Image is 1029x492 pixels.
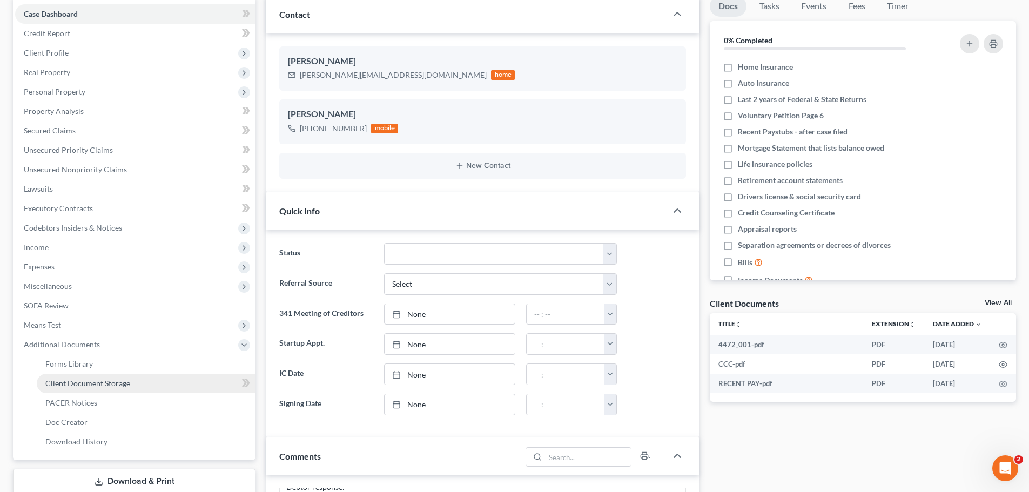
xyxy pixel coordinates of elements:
i: unfold_more [735,321,742,328]
a: Executory Contracts [15,199,255,218]
iframe: Intercom live chat [992,455,1018,481]
td: 4472_001-pdf [710,335,863,354]
input: -- : -- [527,334,604,354]
span: Separation agreements or decrees of divorces [738,240,891,251]
a: Property Analysis [15,102,255,121]
span: Client Profile [24,48,69,57]
input: Search... [546,448,631,466]
span: Unsecured Nonpriority Claims [24,165,127,174]
a: None [385,304,515,325]
span: Auto Insurance [738,78,789,89]
span: Income [24,242,49,252]
td: [DATE] [924,335,990,354]
span: Appraisal reports [738,224,797,234]
span: Mortgage Statement that lists balance owed [738,143,884,153]
a: PACER Notices [37,393,255,413]
span: Download History [45,437,107,446]
span: Additional Documents [24,340,100,349]
td: PDF [863,354,924,374]
span: Voluntary Petition Page 6 [738,110,824,121]
span: Miscellaneous [24,281,72,291]
i: unfold_more [909,321,916,328]
span: Codebtors Insiders & Notices [24,223,122,232]
span: Income Documents [738,275,803,286]
span: Personal Property [24,87,85,96]
span: Comments [279,451,321,461]
span: Case Dashboard [24,9,78,18]
label: Status [274,243,378,265]
span: Property Analysis [24,106,84,116]
a: View All [985,299,1012,307]
span: Life insurance policies [738,159,812,170]
input: -- : -- [527,394,604,415]
i: expand_more [975,321,981,328]
a: None [385,394,515,415]
span: Means Test [24,320,61,329]
a: Unsecured Nonpriority Claims [15,160,255,179]
a: Client Document Storage [37,374,255,393]
span: Unsecured Priority Claims [24,145,113,154]
span: Secured Claims [24,126,76,135]
span: Recent Paystubs - after case filed [738,126,848,137]
td: [DATE] [924,374,990,393]
label: Startup Appt. [274,333,378,355]
a: None [385,334,515,354]
a: Credit Report [15,24,255,43]
span: Credit Counseling Certificate [738,207,835,218]
td: [DATE] [924,354,990,374]
td: PDF [863,335,924,354]
td: CCC-pdf [710,354,863,374]
a: Titleunfold_more [718,320,742,328]
input: -- : -- [527,304,604,325]
button: New Contact [288,161,677,170]
span: Home Insurance [738,62,793,72]
a: Unsecured Priority Claims [15,140,255,160]
span: Drivers license & social security card [738,191,861,202]
div: home [491,70,515,80]
span: Quick Info [279,206,320,216]
span: Executory Contracts [24,204,93,213]
a: Case Dashboard [15,4,255,24]
div: Client Documents [710,298,779,309]
span: Last 2 years of Federal & State Returns [738,94,866,105]
span: Real Property [24,68,70,77]
strong: 0% Completed [724,36,772,45]
a: Secured Claims [15,121,255,140]
span: Doc Creator [45,417,88,427]
span: Credit Report [24,29,70,38]
input: -- : -- [527,364,604,385]
span: Bills [738,257,752,268]
a: Forms Library [37,354,255,374]
span: SOFA Review [24,301,69,310]
label: Signing Date [274,394,378,415]
td: RECENT PAY-pdf [710,374,863,393]
span: Expenses [24,262,55,271]
a: Download History [37,432,255,451]
div: mobile [371,124,398,133]
td: PDF [863,374,924,393]
div: [PERSON_NAME] [288,55,677,68]
span: Client Document Storage [45,379,130,388]
a: None [385,364,515,385]
div: [PHONE_NUMBER] [300,123,367,134]
label: Referral Source [274,273,378,295]
a: Date Added expand_more [933,320,981,328]
a: Lawsuits [15,179,255,199]
div: [PERSON_NAME] [288,108,677,121]
span: Retirement account statements [738,175,843,186]
label: IC Date [274,363,378,385]
div: [PERSON_NAME][EMAIL_ADDRESS][DOMAIN_NAME] [300,70,487,80]
a: Doc Creator [37,413,255,432]
span: Contact [279,9,310,19]
span: 2 [1014,455,1023,464]
a: SOFA Review [15,296,255,315]
span: PACER Notices [45,398,97,407]
span: Lawsuits [24,184,53,193]
label: 341 Meeting of Creditors [274,304,378,325]
span: Forms Library [45,359,93,368]
a: Extensionunfold_more [872,320,916,328]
